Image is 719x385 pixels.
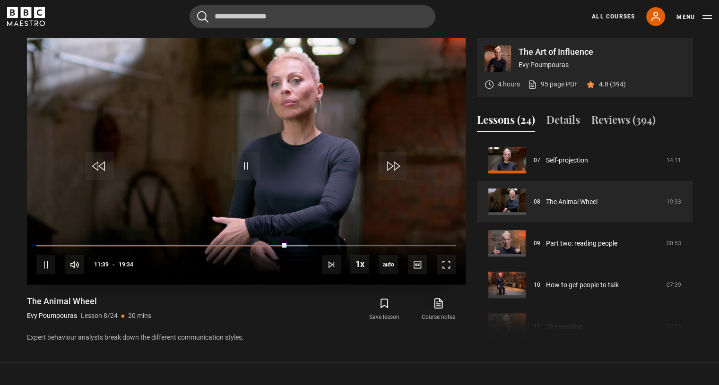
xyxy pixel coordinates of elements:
button: Pause [36,255,55,274]
p: Evy Poumpouras [27,311,77,321]
p: The Art of Influence [519,48,685,56]
a: 95 page PDF [528,79,578,89]
button: Reviews (394) [591,112,656,132]
span: 19:34 [119,256,133,273]
span: auto [379,255,398,274]
button: Fullscreen [437,255,456,274]
h1: The Animal Wheel [27,296,151,307]
p: 4 hours [498,79,520,89]
span: - [113,261,115,268]
button: Next Lesson [322,255,341,274]
button: Save lesson [357,296,411,323]
a: Self-projection [546,155,588,165]
button: Playback Rate [350,255,369,274]
svg: BBC Maestro [7,7,45,26]
a: Course notes [411,296,465,323]
a: The Animal Wheel [546,197,598,207]
p: Lesson 8/24 [81,311,118,321]
video-js: Video Player [27,38,466,284]
div: Progress Bar [36,245,455,247]
p: 20 mins [128,311,151,321]
a: All Courses [592,12,635,21]
button: Lessons (24) [477,112,535,132]
p: Evy Poumpouras [519,60,685,70]
span: 11:39 [94,256,109,273]
button: Submit the search query [197,11,208,23]
p: 4.8 (394) [599,79,626,89]
button: Captions [408,255,427,274]
button: Details [546,112,580,132]
button: Mute [65,255,84,274]
a: Part two: reading people [546,239,617,248]
input: Search [190,5,435,28]
p: Expert behaviour analysts break down the different communication styles. [27,333,466,342]
div: Current quality: 720p [379,255,398,274]
a: How to get people to talk [546,280,619,290]
button: Toggle navigation [676,12,712,22]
